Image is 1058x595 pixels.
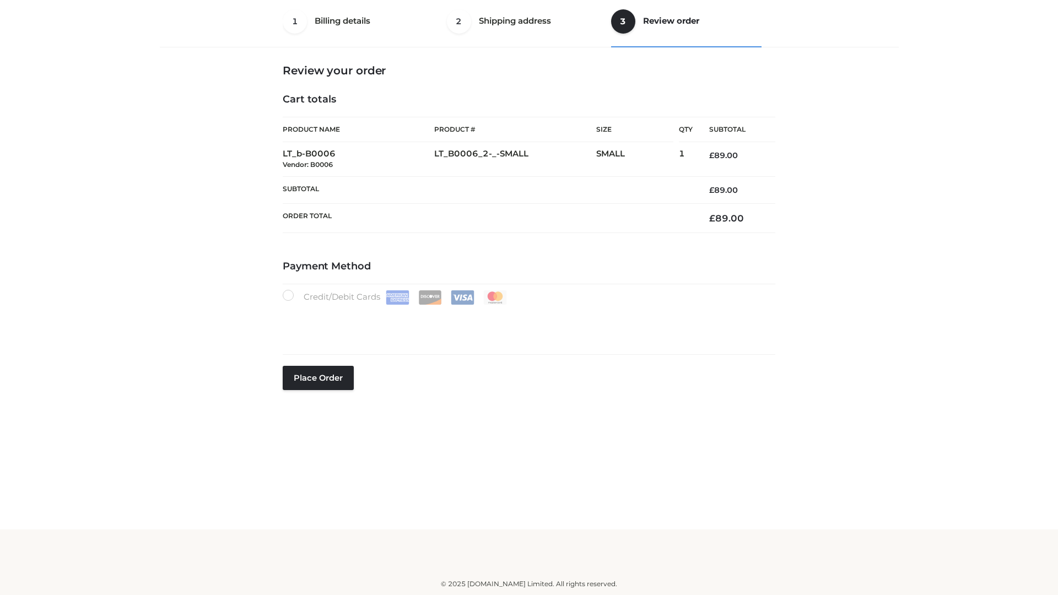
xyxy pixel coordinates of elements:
bdi: 89.00 [709,185,738,195]
img: Discover [418,290,442,305]
img: Visa [451,290,474,305]
img: Mastercard [483,290,507,305]
td: SMALL [596,142,679,177]
iframe: Secure payment input frame [280,302,773,343]
button: Place order [283,366,354,390]
td: LT_B0006_2-_-SMALL [434,142,596,177]
span: £ [709,150,714,160]
th: Subtotal [283,176,693,203]
bdi: 89.00 [709,150,738,160]
th: Size [596,117,673,142]
h4: Cart totals [283,94,775,106]
th: Qty [679,117,693,142]
div: © 2025 [DOMAIN_NAME] Limited. All rights reserved. [164,578,894,589]
th: Product # [434,117,596,142]
img: Amex [386,290,409,305]
td: LT_b-B0006 [283,142,434,177]
td: 1 [679,142,693,177]
span: £ [709,213,715,224]
th: Subtotal [693,117,775,142]
label: Credit/Debit Cards [283,290,508,305]
span: £ [709,185,714,195]
th: Product Name [283,117,434,142]
small: Vendor: B0006 [283,160,333,169]
h4: Payment Method [283,261,775,273]
bdi: 89.00 [709,213,744,224]
h3: Review your order [283,64,775,77]
th: Order Total [283,204,693,233]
